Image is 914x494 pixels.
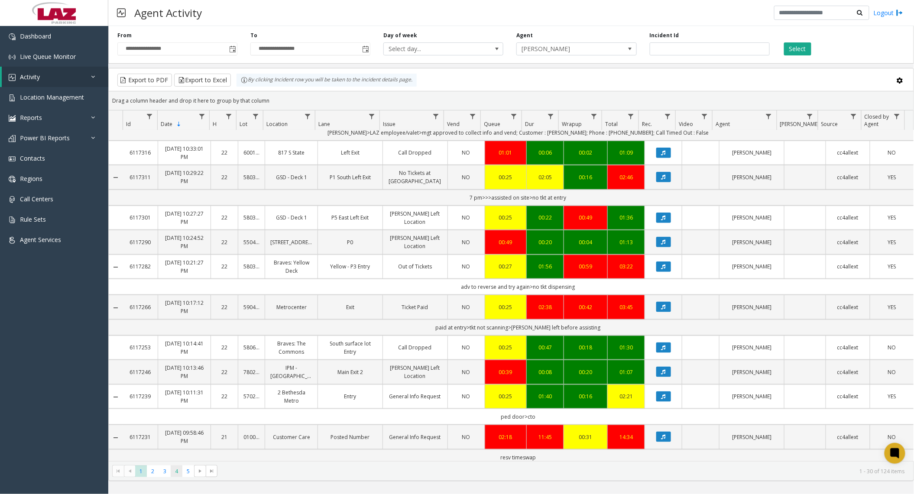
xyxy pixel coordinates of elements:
a: 580348 [243,262,260,271]
a: cc4allext [831,173,864,181]
div: 00:08 [532,368,558,376]
a: 6117301 [128,213,152,222]
a: YES [875,392,908,400]
a: 21 [216,433,233,441]
span: Call Centers [20,195,53,203]
a: GSD - Deck 1 [270,173,312,181]
a: cc4allext [831,343,864,352]
a: 00:04 [569,238,602,246]
a: YES [875,303,908,311]
a: 580331 [243,213,260,222]
a: cc4allext [831,433,864,441]
span: Page 1 [135,465,147,477]
span: Page 4 [171,465,182,477]
a: [STREET_ADDRESS] [270,238,312,246]
span: YES [888,174,896,181]
span: YES [888,214,896,221]
label: Day of week [383,32,417,39]
span: NO [462,239,470,246]
span: Queue [484,120,500,128]
a: [PERSON_NAME] Left Location [388,234,442,250]
a: 580331 [243,173,260,181]
div: 00:42 [569,303,602,311]
a: Wrapup Filter Menu [588,110,600,122]
td: paid at entry>tkt not scanning>[PERSON_NAME] left before assisting [123,320,914,336]
a: Call Dropped [388,343,442,352]
div: By clicking Incident row you will be taken to the incident details page. [237,74,417,87]
a: Collapse Details [109,434,123,441]
div: 00:18 [569,343,602,352]
a: 01:36 [613,213,639,222]
a: 00:06 [532,149,558,157]
a: NO [453,173,480,181]
span: Location Management [20,93,84,101]
div: 00:39 [490,368,521,376]
a: cc4allext [831,392,864,400]
a: Main Exit 2 [323,368,377,376]
a: IPM - [GEOGRAPHIC_DATA] [270,364,312,380]
a: [PERSON_NAME] Left Location [388,364,442,380]
img: 'icon' [9,54,16,61]
a: 00:25 [490,392,521,400]
a: YES [875,173,908,181]
a: YES [875,262,908,271]
a: Lot Filter Menu [250,110,261,122]
a: 22 [216,303,233,311]
a: P5 East Left Exit [323,213,377,222]
a: Call Dropped [388,149,442,157]
a: 14:34 [613,433,639,441]
td: [PERSON_NAME]>LAZ employee/valet>mgt approved to collect info and vend; Customer : [PERSON_NAME];... [123,125,914,141]
span: YES [888,239,896,246]
div: 01:56 [532,262,558,271]
td: ped door>cto [123,409,914,425]
label: Incident Id [650,32,679,39]
img: 'icon' [9,115,16,122]
span: [PERSON_NAME] [517,43,612,55]
span: Contacts [20,154,45,162]
span: Agent Services [20,236,61,244]
a: Queue Filter Menu [508,110,520,122]
a: 01:09 [613,149,639,157]
a: cc4allext [831,262,864,271]
a: NO [875,149,908,157]
a: 00:49 [490,238,521,246]
a: 22 [216,368,233,376]
label: From [117,32,132,39]
div: 11:45 [532,433,558,441]
a: Collapse Details [109,174,123,181]
a: [PERSON_NAME] [725,149,779,157]
a: 00:25 [490,173,521,181]
a: Logout [874,8,903,17]
div: 00:49 [569,213,602,222]
a: GSD - Deck 1 [270,213,312,222]
a: 01:07 [613,368,639,376]
a: NO [453,149,480,157]
a: [PERSON_NAME] [725,173,779,181]
span: NO [462,344,470,351]
a: Vend Filter Menu [467,110,479,122]
a: P1 South Left Exit [323,173,377,181]
a: 02:18 [490,433,521,441]
span: Dashboard [20,32,51,40]
a: 00:25 [490,303,521,311]
span: Reports [20,113,42,122]
a: [DATE] 10:24:52 PM [163,234,205,250]
div: 01:13 [613,238,639,246]
a: 580666 [243,343,260,352]
span: NO [888,149,896,156]
a: NO [875,368,908,376]
span: Toggle popup [360,43,370,55]
button: Export to Excel [174,74,231,87]
span: Go to the last page [206,465,217,477]
a: Agent Filter Menu [763,110,775,122]
a: 22 [216,213,233,222]
a: 00:25 [490,343,521,352]
a: Left Exit [323,149,377,157]
a: Date Filter Menu [196,110,207,122]
a: Braves: The Commons [270,339,312,356]
a: Total Filter Menu [625,110,637,122]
